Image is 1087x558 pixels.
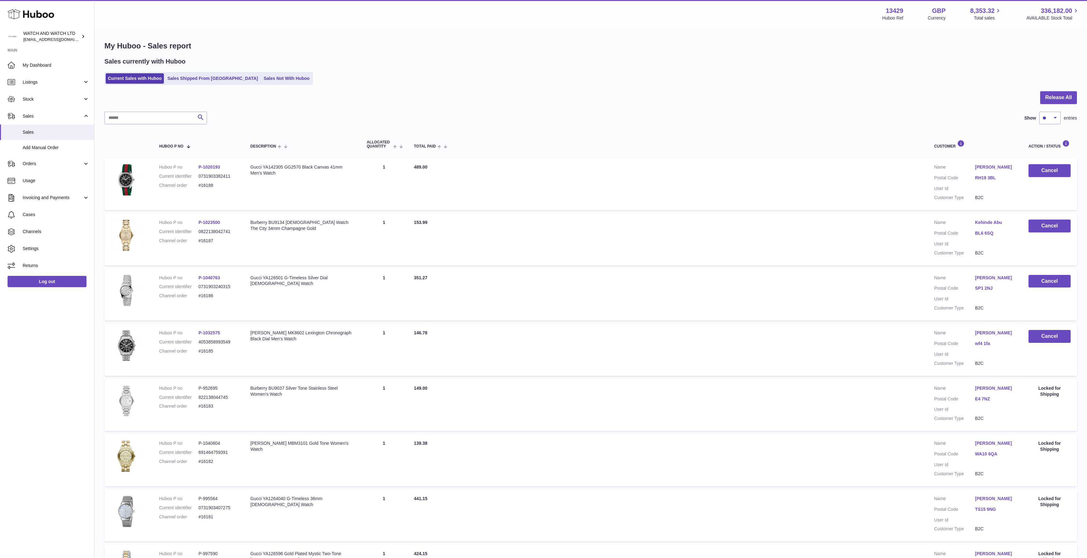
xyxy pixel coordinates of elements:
dt: User Id [934,241,975,247]
a: RH19 3BL [975,175,1016,181]
dt: Channel order [159,459,198,465]
dt: Channel order [159,514,198,520]
dt: Channel order [159,293,198,299]
button: Release All [1040,91,1077,104]
dd: 0731903240315 [198,284,238,290]
div: WATCH AND WATCH LTD [23,31,80,42]
a: Log out [8,276,86,287]
dd: B2C [975,526,1016,532]
td: 1 [360,379,408,431]
dt: Name [934,496,975,503]
a: WA10 6QA [975,451,1016,457]
button: Cancel [1028,330,1071,343]
dt: User Id [934,462,975,468]
dd: B2C [975,416,1016,421]
button: Cancel [1028,275,1071,288]
a: P-1040763 [198,275,220,280]
dt: Postal Code [934,285,975,293]
dd: 0731903407275 [198,505,238,511]
dt: Current identifier [159,449,198,455]
dd: #16188 [198,182,238,188]
dd: #16186 [198,293,238,299]
dt: Huboo P no [159,164,198,170]
span: Total sales [974,15,1002,21]
td: 1 [360,158,408,210]
dd: P-1040804 [198,440,238,446]
span: Description [250,144,276,148]
dt: User Id [934,351,975,357]
td: 1 [360,269,408,321]
div: [PERSON_NAME] MBM3101 Gold Tone Women's Watch [250,440,354,452]
div: Locked for Shipping [1028,496,1071,508]
dt: Huboo P no [159,440,198,446]
dt: Current identifier [159,173,198,179]
a: P-1020193 [198,165,220,170]
a: [PERSON_NAME] [975,330,1016,336]
a: wf4 1fa [975,341,1016,347]
span: AVAILABLE Stock Total [1026,15,1079,21]
dt: Huboo P no [159,496,198,502]
h2: Sales currently with Huboo [104,57,186,66]
td: 1 [360,213,408,265]
span: My Dashboard [23,62,89,68]
span: 146.78 [414,330,427,335]
dt: Name [934,330,975,338]
dt: Name [934,385,975,393]
span: Sales [23,113,83,119]
div: Customer [934,140,1016,148]
span: Cases [23,212,89,218]
dd: 0731903382411 [198,173,238,179]
dd: B2C [975,305,1016,311]
a: [PERSON_NAME] [975,385,1016,391]
span: 139.38 [414,441,427,446]
dd: #16187 [198,238,238,244]
a: [PERSON_NAME] [975,164,1016,170]
a: [PERSON_NAME] [975,551,1016,557]
span: Channels [23,229,89,235]
a: P-1032575 [198,330,220,335]
strong: GBP [932,7,945,15]
span: Huboo P no [159,144,183,148]
span: Usage [23,178,89,184]
div: Gucci YA126501 G-Timeless Silver Dial [DEMOGRAPHIC_DATA] Watch [250,275,354,287]
div: Action / Status [1028,140,1071,148]
a: P-1023500 [198,220,220,225]
img: 1731593100.jpg [111,164,142,196]
strong: 13429 [886,7,903,15]
dt: User Id [934,296,975,302]
label: Show [1024,115,1036,121]
span: Invoicing and Payments [23,195,83,201]
div: Locked for Shipping [1028,440,1071,452]
img: 134291709375539.jpg [111,385,142,417]
a: Sales Shipped From [GEOGRAPHIC_DATA] [165,73,260,84]
span: 8,353.32 [970,7,995,15]
a: [PERSON_NAME] [975,440,1016,446]
span: Listings [23,79,83,85]
h1: My Huboo - Sales report [104,41,1077,51]
dt: User Id [934,517,975,523]
span: Add Manual Order [23,145,89,151]
dt: Postal Code [934,451,975,459]
dd: #16181 [198,514,238,520]
button: Cancel [1028,220,1071,232]
dd: P-995564 [198,496,238,502]
dt: Postal Code [934,230,975,238]
a: [PERSON_NAME] [975,496,1016,502]
img: 1720184328.jpg [111,496,142,527]
a: Current Sales with Huboo [106,73,164,84]
span: Orders [23,161,83,167]
dd: 4053858993549 [198,339,238,345]
dt: Customer Type [934,195,975,201]
dd: #16182 [198,459,238,465]
dt: Name [934,440,975,448]
div: [PERSON_NAME] MK8602 Lexington Chronograph Black Dial Men's Watch [250,330,354,342]
span: 153.99 [414,220,427,225]
span: 149.00 [414,386,427,391]
dt: Huboo P no [159,330,198,336]
dd: P-952695 [198,385,238,391]
div: Gucci YA142305 GG2570 Black Canvas 41mm Men's Watch [250,164,354,176]
a: [PERSON_NAME] [975,275,1016,281]
div: Burberry BU9037 Silver Tone Stainless Steel Women's Watch [250,385,354,397]
dt: Postal Code [934,341,975,348]
dd: 0822138042741 [198,229,238,235]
